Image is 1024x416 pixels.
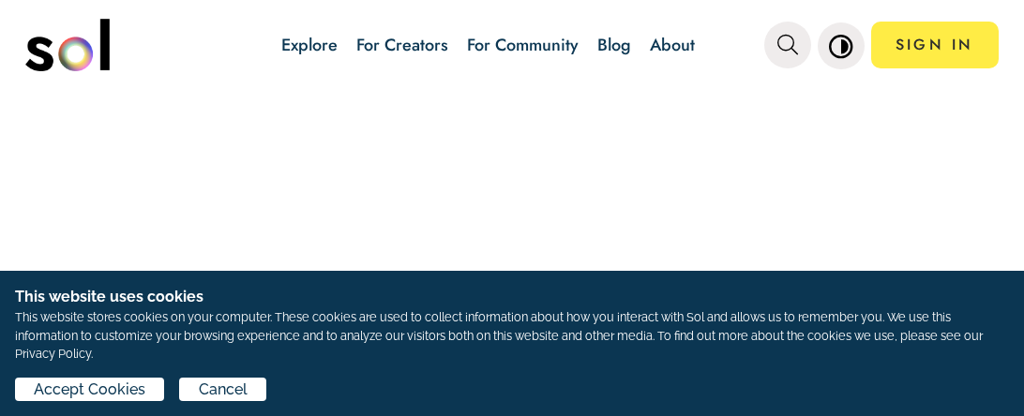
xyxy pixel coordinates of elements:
nav: main navigation [25,12,998,78]
span: Accept Cookies [34,379,145,401]
button: Cancel [179,378,265,401]
h1: This website uses cookies [15,286,1009,308]
a: Explore [281,33,338,57]
a: Blog [597,33,631,57]
a: For Community [467,33,579,57]
img: logo [25,19,110,71]
a: About [650,33,695,57]
a: For Creators [356,33,448,57]
p: This website stores cookies on your computer. These cookies are used to collect information about... [15,308,1009,363]
button: Accept Cookies [15,378,164,401]
span: Cancel [199,379,248,401]
a: SIGN IN [871,22,999,68]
